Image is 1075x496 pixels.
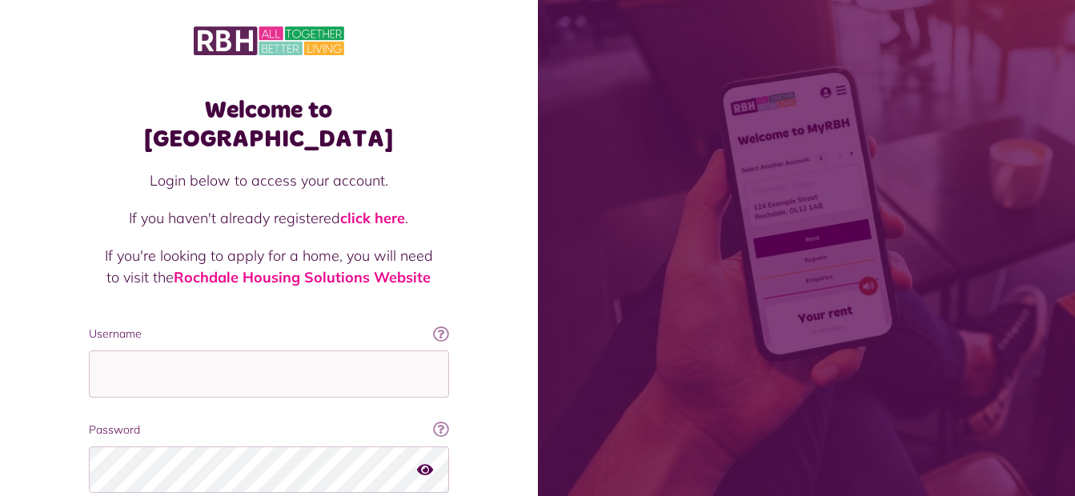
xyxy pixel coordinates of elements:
[105,207,433,229] p: If you haven't already registered .
[194,24,344,58] img: MyRBH
[105,170,433,191] p: Login below to access your account.
[89,326,449,342] label: Username
[89,422,449,438] label: Password
[89,96,449,154] h1: Welcome to [GEOGRAPHIC_DATA]
[174,268,431,286] a: Rochdale Housing Solutions Website
[340,209,405,227] a: click here
[105,245,433,288] p: If you're looking to apply for a home, you will need to visit the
